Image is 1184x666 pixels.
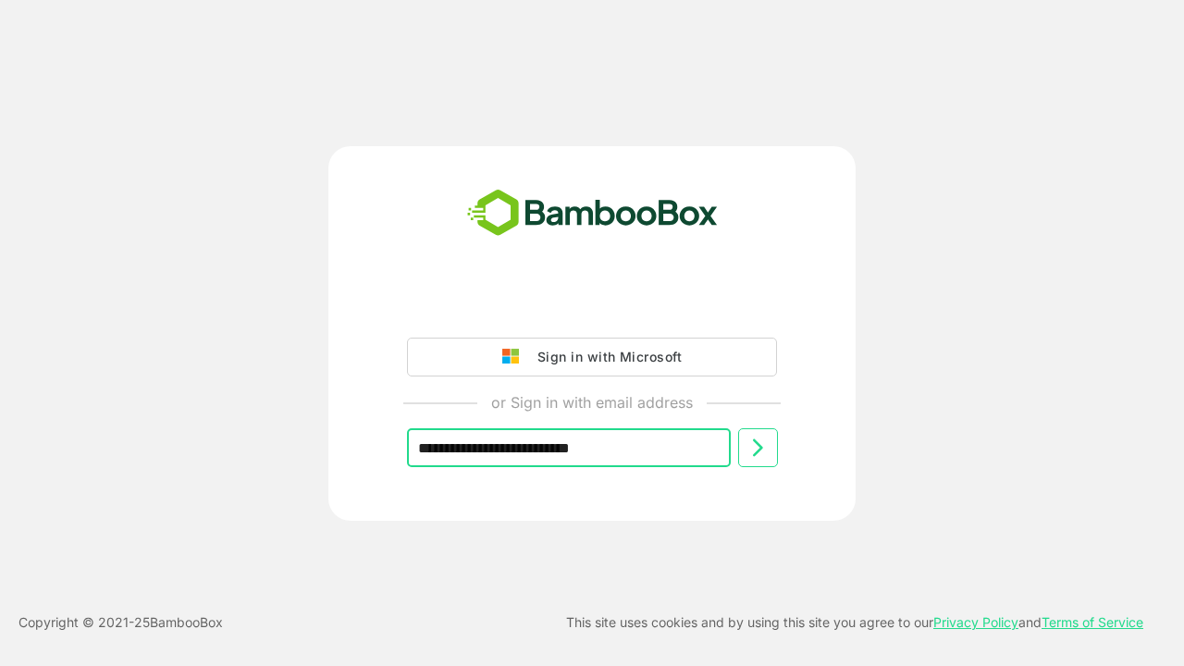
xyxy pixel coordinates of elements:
[528,345,682,369] div: Sign in with Microsoft
[491,391,693,413] p: or Sign in with email address
[18,611,223,634] p: Copyright © 2021- 25 BambooBox
[502,349,528,365] img: google
[457,183,728,244] img: bamboobox
[566,611,1143,634] p: This site uses cookies and by using this site you agree to our and
[398,286,786,327] iframe: Sign in with Google Button
[407,338,777,376] button: Sign in with Microsoft
[1042,614,1143,630] a: Terms of Service
[933,614,1018,630] a: Privacy Policy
